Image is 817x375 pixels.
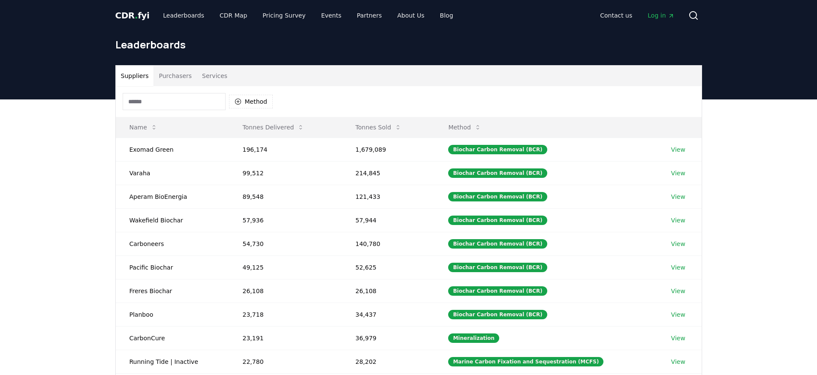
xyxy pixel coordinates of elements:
div: Biochar Carbon Removal (BCR) [448,145,547,154]
a: Blog [433,8,460,23]
td: Varaha [116,161,229,185]
a: Events [314,8,348,23]
button: Method [229,95,273,108]
a: View [671,334,685,342]
td: 196,174 [229,138,342,161]
a: CDR Map [213,8,254,23]
div: Biochar Carbon Removal (BCR) [448,263,547,272]
td: 99,512 [229,161,342,185]
button: Tonnes Sold [349,119,408,136]
div: Biochar Carbon Removal (BCR) [448,239,547,249]
td: 34,437 [342,303,435,326]
div: Biochar Carbon Removal (BCR) [448,310,547,319]
td: Exomad Green [116,138,229,161]
div: Biochar Carbon Removal (BCR) [448,286,547,296]
td: 57,944 [342,208,435,232]
a: Partners [350,8,389,23]
td: 49,125 [229,255,342,279]
span: CDR fyi [115,10,150,21]
td: Pacific Biochar [116,255,229,279]
a: View [671,145,685,154]
button: Name [123,119,164,136]
td: Running Tide | Inactive [116,350,229,373]
span: . [135,10,138,21]
a: View [671,192,685,201]
td: 36,979 [342,326,435,350]
a: View [671,240,685,248]
div: Biochar Carbon Removal (BCR) [448,168,547,178]
nav: Main [593,8,681,23]
div: Biochar Carbon Removal (BCR) [448,216,547,225]
td: CarbonCure [116,326,229,350]
td: 28,202 [342,350,435,373]
button: Services [197,66,232,86]
button: Purchasers [154,66,197,86]
a: Leaderboards [156,8,211,23]
td: Wakefield Biochar [116,208,229,232]
div: Marine Carbon Fixation and Sequestration (MCFS) [448,357,603,366]
nav: Main [156,8,460,23]
a: Pricing Survey [256,8,312,23]
td: Carboneers [116,232,229,255]
td: 121,433 [342,185,435,208]
a: View [671,216,685,225]
td: 140,780 [342,232,435,255]
div: Biochar Carbon Removal (BCR) [448,192,547,201]
a: Contact us [593,8,639,23]
td: Freres Biochar [116,279,229,303]
a: View [671,357,685,366]
td: 23,191 [229,326,342,350]
td: 214,845 [342,161,435,185]
td: 23,718 [229,303,342,326]
a: View [671,169,685,177]
button: Method [441,119,488,136]
button: Tonnes Delivered [236,119,311,136]
td: 1,679,089 [342,138,435,161]
a: About Us [390,8,431,23]
td: 54,730 [229,232,342,255]
a: Log in [641,8,681,23]
a: View [671,287,685,295]
td: 52,625 [342,255,435,279]
td: Planboo [116,303,229,326]
td: 57,936 [229,208,342,232]
td: 26,108 [342,279,435,303]
td: Aperam BioEnergia [116,185,229,208]
div: Mineralization [448,333,499,343]
td: 22,780 [229,350,342,373]
td: 26,108 [229,279,342,303]
h1: Leaderboards [115,38,702,51]
span: Log in [648,11,674,20]
a: CDR.fyi [115,9,150,21]
a: View [671,310,685,319]
a: View [671,263,685,272]
td: 89,548 [229,185,342,208]
button: Suppliers [116,66,154,86]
